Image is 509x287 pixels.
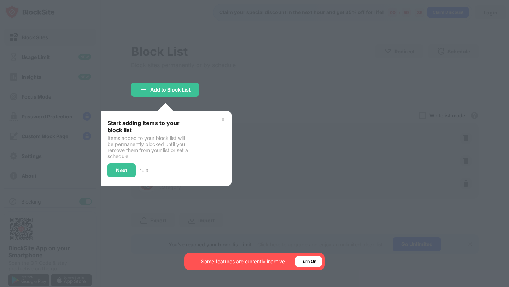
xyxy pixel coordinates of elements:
div: Add to Block List [150,87,191,93]
img: x-button.svg [220,117,226,122]
div: 1 of 3 [140,168,148,173]
div: Start adding items to your block list [107,119,189,134]
div: Items added to your block list will be permanently blocked until you remove them from your list o... [107,135,189,159]
div: Some features are currently inactive. [201,258,286,265]
div: Turn On [300,258,316,265]
img: error-circle-white.svg [188,257,197,265]
div: Next [116,168,127,173]
img: block-site.svg [189,131,223,165]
